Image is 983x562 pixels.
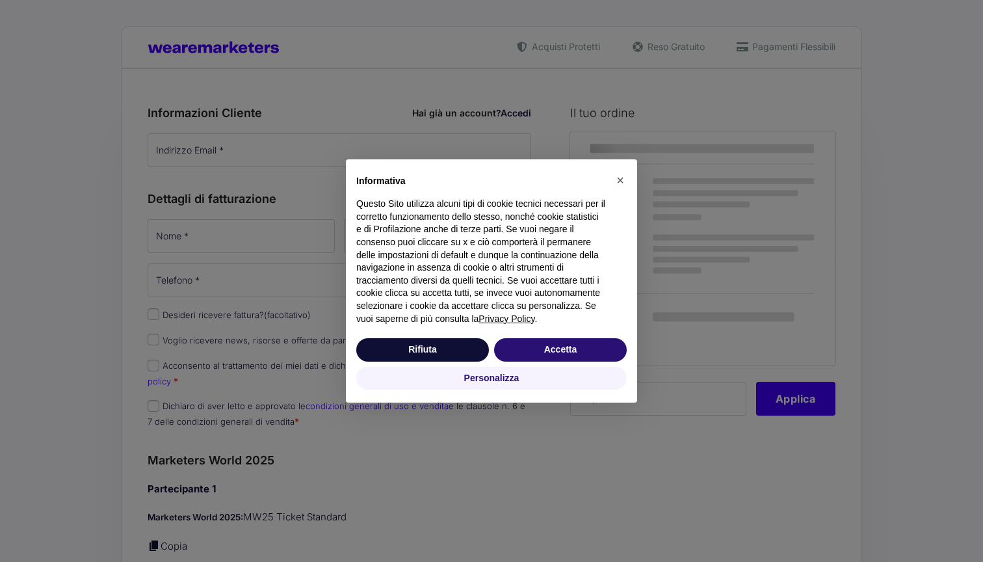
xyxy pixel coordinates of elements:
a: Privacy Policy [478,314,534,324]
button: Chiudi questa informativa [610,170,631,191]
h2: Informativa [356,175,606,188]
button: Accetta [494,338,627,362]
span: × [616,173,624,187]
button: Rifiuta [356,338,489,362]
p: Questo Sito utilizza alcuni tipi di cookie tecnici necessari per il corretto funzionamento dello ... [356,198,606,325]
button: Personalizza [356,367,627,390]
